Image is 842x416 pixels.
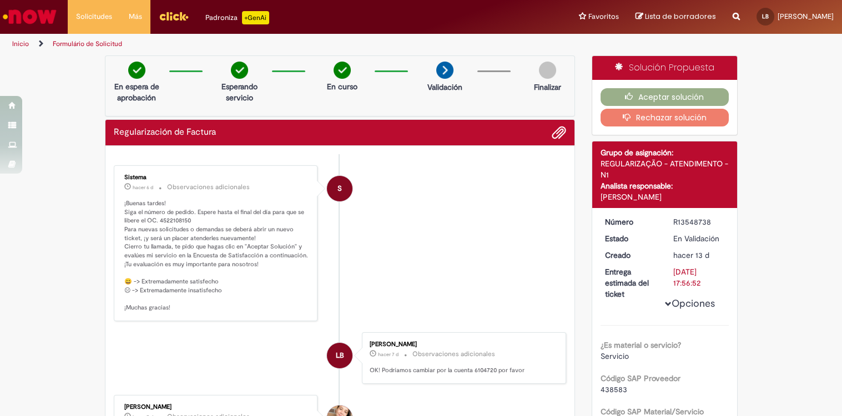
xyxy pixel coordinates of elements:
div: [PERSON_NAME] [124,404,309,410]
a: Inicio [12,39,29,48]
div: Grupo de asignación: [601,147,729,158]
dt: Entrega estimada del ticket [597,266,665,300]
ul: Rutas de acceso a la página [8,34,553,54]
p: Esperando servicio [213,81,266,103]
div: System [327,176,352,201]
img: check-circle-green.png [128,62,145,79]
dt: Estado [597,233,665,244]
span: Solicitudes [76,11,112,22]
span: LB [336,342,344,369]
small: Observaciones adicionales [412,349,495,359]
img: check-circle-green.png [231,62,248,79]
p: Finalizar [534,82,561,93]
span: Servicio [601,351,629,361]
div: Solución Propuesta [592,56,737,80]
small: Observaciones adicionales [167,182,250,192]
b: ¿Es material o servicio? [601,340,681,350]
img: img-circle-grey.png [539,62,556,79]
img: check-circle-green.png [334,62,351,79]
img: arrow-next.png [436,62,453,79]
div: 18/09/2025 17:53:45 [673,250,725,261]
dt: Creado [597,250,665,261]
p: Validación [427,82,462,93]
div: [DATE] 17:56:52 [673,266,725,288]
time: 25/09/2025 13:05:01 [378,351,399,358]
button: Rechazar solución [601,109,729,126]
b: Código SAP Proveedor [601,373,680,383]
span: Más [129,11,142,22]
h2: Regularización de Factura Historial de tickets [114,128,216,138]
div: Sistema [124,174,309,181]
span: [PERSON_NAME] [778,12,834,21]
time: 25/09/2025 18:07:38 [133,184,153,191]
p: OK! Podríamos cambiar por la cuenta 6104720 por favor [370,366,554,375]
img: click_logo_yellow_360x200.png [159,8,189,24]
p: En espera de aprobación [110,81,164,103]
dt: Número [597,216,665,227]
div: Luciana Boccia [327,343,352,368]
p: +GenAi [242,11,269,24]
p: En curso [327,81,357,92]
div: [PERSON_NAME] [370,341,554,348]
div: REGULARIZAÇÃO - ATENDIMENTO - N1 [601,158,729,180]
span: hacer 13 d [673,250,709,260]
div: Padroniza [205,11,269,24]
span: Lista de borradores [645,11,716,22]
a: Lista de borradores [636,12,716,22]
span: 438583 [601,384,627,394]
div: [PERSON_NAME] [601,191,729,202]
a: Formulário de Solicitud [53,39,122,48]
div: R13548738 [673,216,725,227]
span: S [337,175,342,202]
time: 18/09/2025 17:53:45 [673,250,709,260]
img: ServiceNow [1,6,58,28]
span: Favoritos [588,11,619,22]
div: En Validación [673,233,725,244]
button: Agregar archivos adjuntos [552,125,566,140]
div: Analista responsable: [601,180,729,191]
span: hacer 6 d [133,184,153,191]
span: hacer 7 d [378,351,399,358]
p: ¡Buenas tardes! Siga el número de pedido. Espere hasta el final del día para que se libere el OC.... [124,199,309,312]
button: Aceptar solución [601,88,729,106]
span: LB [762,13,769,20]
